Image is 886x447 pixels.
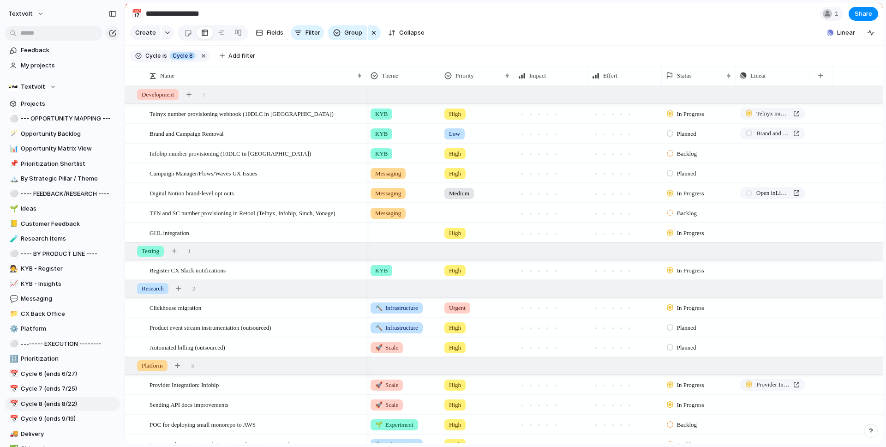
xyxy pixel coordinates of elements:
[150,187,234,198] span: Digital Notion brand-level opt outs
[375,129,388,139] span: KYB
[8,159,18,169] button: 📌
[823,26,859,40] button: Linear
[21,324,117,333] span: Platform
[835,9,841,18] span: 1
[142,284,164,293] span: Research
[21,354,117,363] span: Prioritization
[677,381,704,390] span: In Progress
[777,266,788,275] span: Push
[5,352,120,366] div: 🔢Prioritization
[762,418,793,430] button: Push
[150,379,219,390] span: Provider Integration: Infobip
[449,420,461,429] span: High
[132,7,142,20] div: 📅
[173,52,193,60] span: Cycle 8
[603,71,617,80] span: Effort
[8,189,18,199] button: ⚪
[375,323,418,332] span: Infrastructure
[267,28,283,37] span: Fields
[8,309,18,319] button: 📁
[161,51,169,61] button: is
[21,129,117,139] span: Opportunity Backlog
[228,52,255,60] span: Add filter
[5,142,120,156] a: 📊Opportunity Matrix View
[677,209,697,218] span: Backlog
[449,266,461,275] span: High
[21,174,117,183] span: By Strategic Pillar / Theme
[10,204,16,214] div: 🌱
[449,381,461,390] span: High
[375,303,418,313] span: Infrastructure
[375,381,398,390] span: Scale
[8,219,18,229] button: 📒
[375,381,383,388] span: 🚀
[677,400,704,410] span: In Progress
[384,25,428,40] button: Collapse
[762,302,793,314] button: Push
[5,262,120,276] a: 🧑‍⚖️KYB - Register
[449,229,461,238] span: High
[740,108,805,120] a: Telnyx number provisioning webhook (10DLC in [GEOGRAPHIC_DATA])
[777,303,788,312] span: Push
[160,71,174,80] span: Name
[677,71,692,80] span: Status
[756,380,790,389] span: Provider Integration: Infobip
[142,361,163,370] span: Platform
[5,127,120,141] a: 🪄Opportunity Backlog
[762,264,793,276] button: Push
[375,420,413,429] span: Experiment
[21,369,117,379] span: Cycle 6 (ends 6/27)
[449,323,461,332] span: High
[5,292,120,306] div: 💬Messaging
[5,217,120,231] a: 📒Customer Feedback
[344,28,362,37] span: Group
[10,188,16,199] div: ⚪
[750,71,766,80] span: Linear
[677,229,704,238] span: In Progress
[762,341,793,353] button: Push
[5,277,120,291] a: 📈KYB - Insights
[150,342,225,352] span: Automated billing (outsourced)
[150,265,226,275] span: Register CX Slack notifications
[762,207,793,219] button: Push
[21,99,117,109] span: Projects
[214,49,261,62] button: Add filter
[8,204,18,213] button: 🌱
[5,202,120,216] div: 🌱Ideas
[777,323,788,332] span: Push
[375,149,388,158] span: KYB
[5,112,120,126] a: ⚪--- OPPORTUNITY MAPPING ---
[10,174,16,184] div: 🏔️
[21,339,117,349] span: -------- EXECUTION --------
[10,294,16,304] div: 💬
[188,247,191,256] span: 1
[192,361,195,370] span: 5
[5,157,120,171] a: 📌Prioritization Shortlist
[777,343,788,352] span: Push
[756,109,790,118] span: Telnyx number provisioning webhook (10DLC in [GEOGRAPHIC_DATA])
[10,368,16,379] div: 📅
[5,322,120,336] a: ⚙️Platform
[449,400,461,410] span: High
[10,218,16,229] div: 📒
[192,284,196,293] span: 2
[21,264,117,273] span: KYB - Register
[21,294,117,303] span: Messaging
[10,144,16,154] div: 📊
[168,51,198,61] button: Cycle 8
[375,421,383,428] span: 🌱
[150,419,256,429] span: POC for deploying small monorepo to AWS
[449,149,461,158] span: High
[677,420,697,429] span: Backlog
[5,307,120,321] a: 📁CX Back Office
[8,354,18,363] button: 🔢
[5,59,120,72] a: My projects
[740,379,805,391] a: Provider Integration: Infobip
[855,9,872,18] span: Share
[762,227,793,239] button: Push
[449,343,461,352] span: High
